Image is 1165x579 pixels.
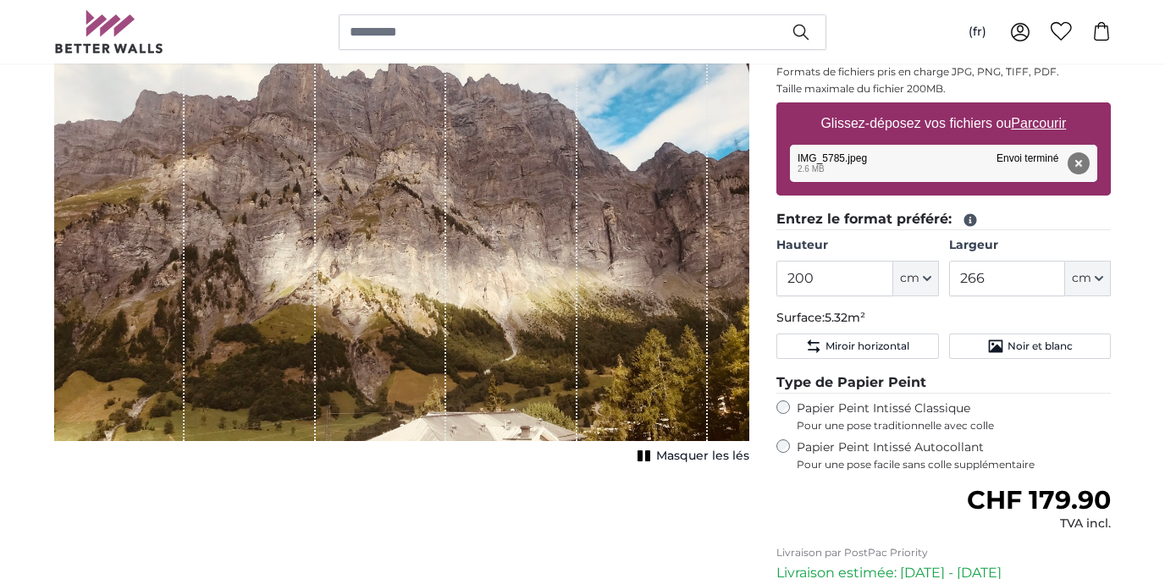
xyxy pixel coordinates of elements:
[776,237,938,254] label: Hauteur
[1072,270,1091,287] span: cm
[797,400,1111,433] label: Papier Peint Intissé Classique
[797,439,1111,471] label: Papier Peint Intissé Autocollant
[776,82,1111,96] p: Taille maximale du fichier 200MB.
[776,310,1111,327] p: Surface:
[967,484,1111,516] span: CHF 179.90
[814,107,1074,141] label: Glissez-déposez vos fichiers ou
[797,419,1111,433] span: Pour une pose traditionnelle avec colle
[825,339,909,353] span: Miroir horizontal
[967,516,1111,532] div: TVA incl.
[632,444,749,468] button: Masquer les lés
[776,372,1111,394] legend: Type de Papier Peint
[776,209,1111,230] legend: Entrez le format préféré:
[893,261,939,296] button: cm
[797,458,1111,471] span: Pour une pose facile sans colle supplémentaire
[949,237,1111,254] label: Largeur
[656,448,749,465] span: Masquer les lés
[1065,261,1111,296] button: cm
[776,65,1111,79] p: Formats de fichiers pris en charge JPG, PNG, TIFF, PDF.
[776,334,938,359] button: Miroir horizontal
[54,10,164,53] img: Betterwalls
[825,310,865,325] span: 5.32m²
[1012,116,1067,130] u: Parcourir
[900,270,919,287] span: cm
[955,17,1000,47] button: (fr)
[949,334,1111,359] button: Noir et blanc
[1008,339,1073,353] span: Noir et blanc
[776,546,1111,560] p: Livraison par PostPac Priority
